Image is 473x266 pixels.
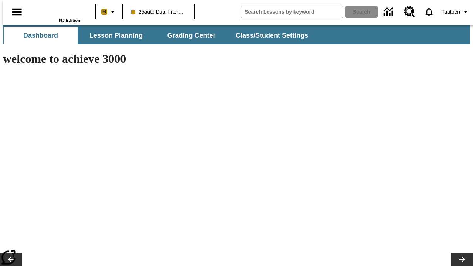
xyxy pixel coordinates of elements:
[102,7,106,16] span: B
[32,3,80,18] a: Home
[3,27,315,44] div: SubNavbar
[451,253,473,266] button: Lesson carousel, Next
[442,8,460,16] span: Tautoen
[419,2,439,21] a: Notifications
[32,3,80,23] div: Home
[98,5,120,18] button: Boost Class color is peach. Change class color
[79,27,153,44] button: Lesson Planning
[241,6,343,18] input: search field
[439,5,473,18] button: Profile/Settings
[4,27,78,44] button: Dashboard
[379,2,399,22] a: Data Center
[399,2,419,22] a: Resource Center, Will open in new tab
[3,25,470,44] div: SubNavbar
[131,8,186,16] span: 25auto Dual International
[3,52,322,66] h1: welcome to achieve 3000
[230,27,314,44] button: Class/Student Settings
[6,1,28,23] button: Open side menu
[59,18,80,23] span: NJ Edition
[154,27,228,44] button: Grading Center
